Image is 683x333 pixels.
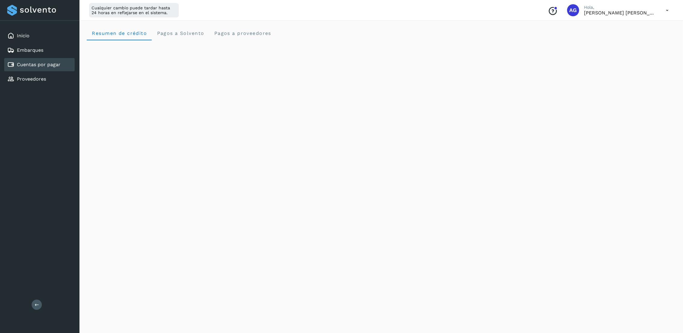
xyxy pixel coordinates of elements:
div: Cualquier cambio puede tardar hasta 24 horas en reflejarse en el sistema. [89,3,179,17]
a: Proveedores [17,76,46,82]
div: Cuentas por pagar [4,58,75,71]
a: Inicio [17,33,29,39]
div: Proveedores [4,72,75,86]
p: Hola, [584,5,656,10]
span: Pagos a proveedores [214,30,271,36]
span: Resumen de crédito [92,30,147,36]
div: Inicio [4,29,75,42]
p: Abigail Gonzalez Leon [584,10,656,16]
a: Cuentas por pagar [17,62,61,67]
div: Embarques [4,44,75,57]
a: Embarques [17,47,43,53]
span: Pagos a Solvento [157,30,204,36]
